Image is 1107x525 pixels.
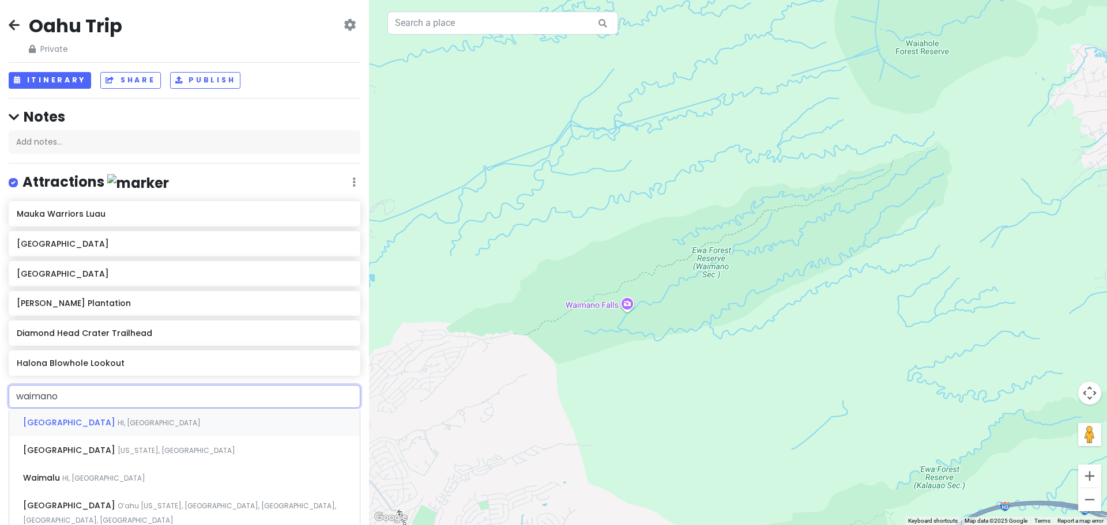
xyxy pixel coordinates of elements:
[118,445,235,455] span: [US_STATE], [GEOGRAPHIC_DATA]
[23,444,118,456] span: [GEOGRAPHIC_DATA]
[62,473,145,483] span: HI, [GEOGRAPHIC_DATA]
[9,72,91,89] button: Itinerary
[17,209,352,219] h6: Mauka Warriors Luau
[23,500,118,511] span: [GEOGRAPHIC_DATA]
[1034,518,1050,524] a: Terms (opens in new tab)
[965,518,1027,524] span: Map data ©2025 Google
[17,239,352,249] h6: [GEOGRAPHIC_DATA]
[9,385,360,408] input: + Add place or address
[1057,518,1104,524] a: Report a map error
[118,418,201,428] span: HI, [GEOGRAPHIC_DATA]
[1078,382,1101,405] button: Map camera controls
[107,174,169,192] img: marker
[23,472,62,484] span: Waimalu
[1078,488,1101,511] button: Zoom out
[908,517,958,525] button: Keyboard shortcuts
[387,12,618,35] input: Search a place
[372,510,410,525] img: Google
[17,269,352,279] h6: [GEOGRAPHIC_DATA]
[170,72,241,89] button: Publish
[23,417,118,428] span: [GEOGRAPHIC_DATA]
[1078,423,1101,446] button: Drag Pegman onto the map to open Street View
[9,130,360,154] div: Add notes...
[29,14,122,38] h2: Oahu Trip
[9,108,360,126] h4: Notes
[17,358,352,368] h6: Halona Blowhole Lookout
[17,298,352,308] h6: [PERSON_NAME] Plantation
[1078,464,1101,488] button: Zoom in
[29,43,122,55] span: Private
[17,328,352,338] h6: Diamond Head Crater Trailhead
[100,72,160,89] button: Share
[372,510,410,525] a: Open this area in Google Maps (opens a new window)
[22,173,169,192] h4: Attractions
